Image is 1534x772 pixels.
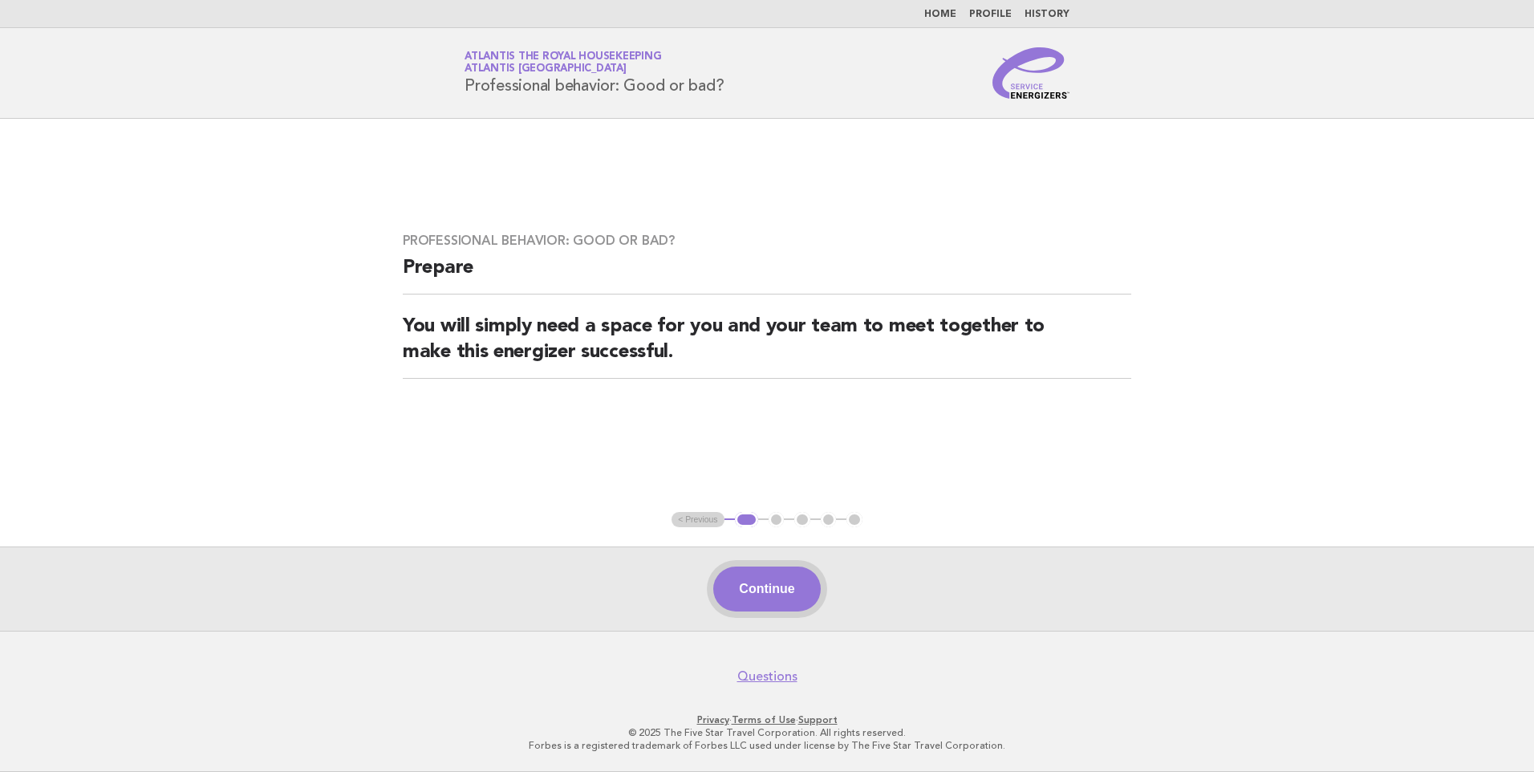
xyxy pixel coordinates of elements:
[969,10,1012,19] a: Profile
[403,255,1131,295] h2: Prepare
[697,714,729,725] a: Privacy
[465,52,724,94] h1: Professional behavior: Good or bad?
[1025,10,1069,19] a: History
[798,714,838,725] a: Support
[276,726,1258,739] p: © 2025 The Five Star Travel Corporation. All rights reserved.
[735,512,758,528] button: 1
[737,668,797,685] a: Questions
[276,739,1258,752] p: Forbes is a registered trademark of Forbes LLC used under license by The Five Star Travel Corpora...
[465,51,661,74] a: Atlantis the Royal HousekeepingAtlantis [GEOGRAPHIC_DATA]
[924,10,956,19] a: Home
[465,64,627,75] span: Atlantis [GEOGRAPHIC_DATA]
[403,233,1131,249] h3: Professional behavior: Good or bad?
[992,47,1069,99] img: Service Energizers
[276,713,1258,726] p: · ·
[713,567,820,612] button: Continue
[403,314,1131,379] h2: You will simply need a space for you and your team to meet together to make this energizer succes...
[732,714,796,725] a: Terms of Use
